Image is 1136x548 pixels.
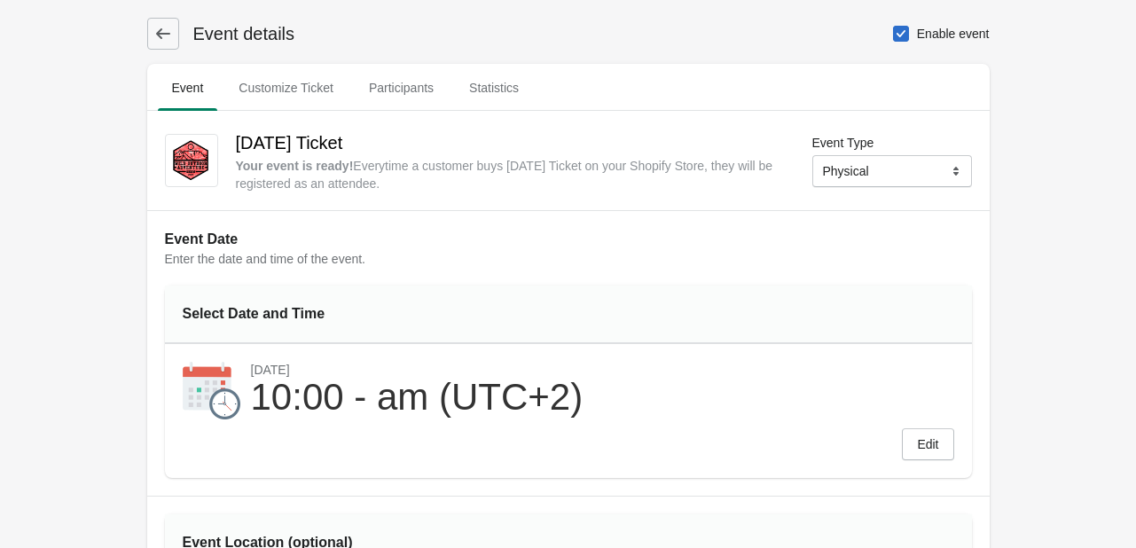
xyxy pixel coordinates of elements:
[251,378,584,417] div: 10:00 - am (UTC+2)
[236,157,783,192] div: Everytime a customer buys [DATE] Ticket on your Shopify Store, they will be registered as an atte...
[158,72,218,104] span: Event
[165,229,972,250] h2: Event Date
[236,129,783,157] h2: [DATE] Ticket
[251,362,584,378] div: [DATE]
[179,21,295,46] h1: Event details
[183,362,240,419] img: calendar-9220d27974dede90758afcd34f990835.png
[812,134,874,152] label: Event Type
[917,25,990,43] span: Enable event
[236,159,354,173] strong: Your event is ready !
[455,72,533,104] span: Statistics
[165,252,365,266] span: Enter the date and time of the event.
[917,437,938,451] span: Edit
[168,135,214,186] img: Ruby_Ticket.png
[902,428,953,460] button: Edit
[224,72,348,104] span: Customize Ticket
[183,303,414,325] div: Select Date and Time
[355,72,448,104] span: Participants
